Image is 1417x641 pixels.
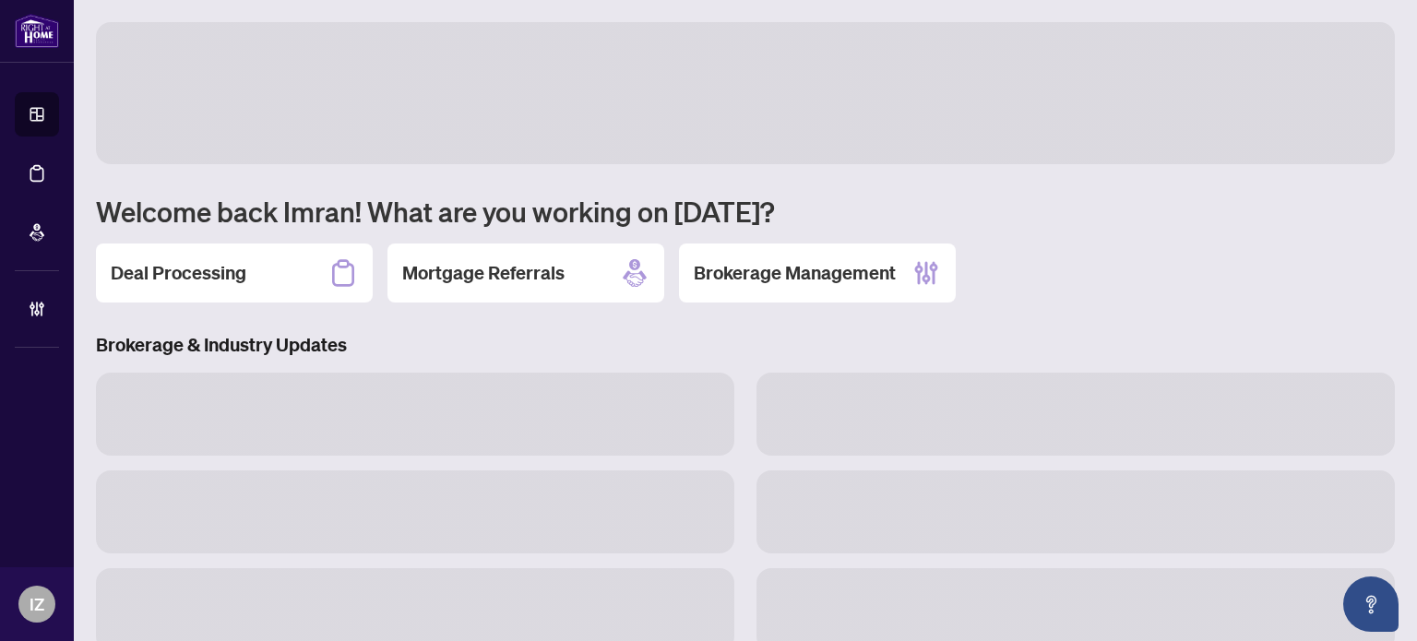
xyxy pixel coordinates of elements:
[1343,576,1399,632] button: Open asap
[694,260,896,286] h2: Brokerage Management
[96,332,1395,358] h3: Brokerage & Industry Updates
[96,194,1395,229] h1: Welcome back Imran! What are you working on [DATE]?
[111,260,246,286] h2: Deal Processing
[30,591,44,617] span: IZ
[15,14,59,48] img: logo
[402,260,565,286] h2: Mortgage Referrals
